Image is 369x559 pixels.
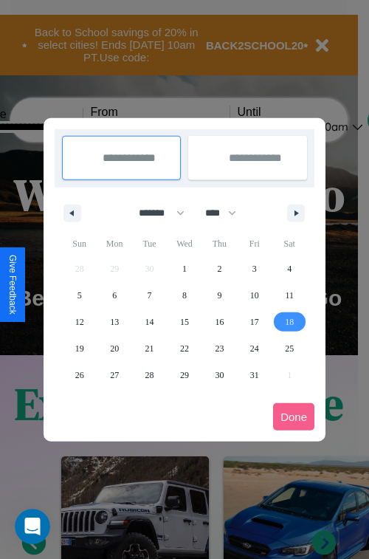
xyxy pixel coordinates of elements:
span: 20 [110,335,119,362]
button: 29 [167,362,201,388]
button: 27 [97,362,131,388]
span: Tue [132,232,167,256]
span: 31 [250,362,259,388]
span: 22 [180,335,189,362]
span: 12 [75,309,84,335]
button: 25 [272,335,307,362]
button: 21 [132,335,167,362]
span: 10 [250,282,259,309]
button: 11 [272,282,307,309]
button: 20 [97,335,131,362]
span: 21 [145,335,154,362]
button: 16 [202,309,237,335]
span: 25 [285,335,294,362]
button: 4 [272,256,307,282]
span: Wed [167,232,201,256]
button: 5 [62,282,97,309]
button: 19 [62,335,97,362]
span: 2 [217,256,221,282]
span: 6 [112,282,117,309]
span: 23 [215,335,224,362]
span: 9 [217,282,221,309]
span: 5 [77,282,82,309]
button: 2 [202,256,237,282]
button: 30 [202,362,237,388]
button: 6 [97,282,131,309]
span: 13 [110,309,119,335]
div: Give Feedback [7,255,18,315]
button: 22 [167,335,201,362]
span: Thu [202,232,237,256]
span: 24 [250,335,259,362]
span: 15 [180,309,189,335]
span: Sat [272,232,307,256]
button: 7 [132,282,167,309]
span: 18 [285,309,294,335]
button: 14 [132,309,167,335]
button: 26 [62,362,97,388]
button: 9 [202,282,237,309]
button: 13 [97,309,131,335]
button: 1 [167,256,201,282]
button: 28 [132,362,167,388]
button: 10 [237,282,272,309]
span: 17 [250,309,259,335]
span: 8 [182,282,187,309]
span: Sun [62,232,97,256]
button: 17 [237,309,272,335]
button: 23 [202,335,237,362]
button: 31 [237,362,272,388]
span: 27 [110,362,119,388]
span: 11 [285,282,294,309]
span: 14 [145,309,154,335]
span: 29 [180,362,189,388]
button: 3 [237,256,272,282]
span: 28 [145,362,154,388]
span: 1 [182,256,187,282]
span: Fri [237,232,272,256]
span: 4 [287,256,292,282]
span: Mon [97,232,131,256]
span: 3 [252,256,257,282]
button: 18 [272,309,307,335]
span: 19 [75,335,84,362]
span: 30 [215,362,224,388]
button: 12 [62,309,97,335]
button: 15 [167,309,201,335]
button: Done [273,403,314,431]
span: 26 [75,362,84,388]
span: 7 [148,282,152,309]
button: 8 [167,282,201,309]
span: 16 [215,309,224,335]
button: 24 [237,335,272,362]
iframe: Intercom live chat [15,509,50,544]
